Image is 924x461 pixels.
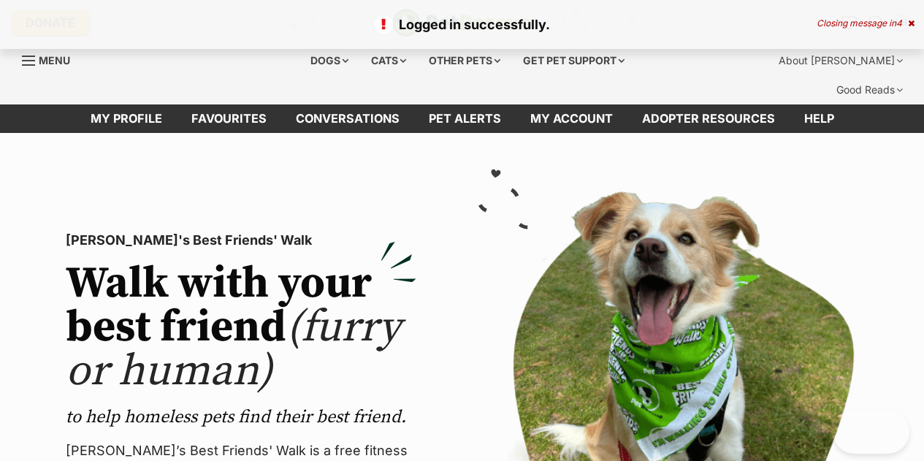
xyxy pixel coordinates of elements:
[768,46,913,75] div: About [PERSON_NAME]
[513,46,635,75] div: Get pet support
[39,54,70,66] span: Menu
[419,46,511,75] div: Other pets
[826,75,913,104] div: Good Reads
[300,46,359,75] div: Dogs
[66,300,401,399] span: (furry or human)
[627,104,790,133] a: Adopter resources
[177,104,281,133] a: Favourites
[281,104,414,133] a: conversations
[66,262,416,394] h2: Walk with your best friend
[361,46,416,75] div: Cats
[414,104,516,133] a: Pet alerts
[66,405,416,429] p: to help homeless pets find their best friend.
[76,104,177,133] a: My profile
[22,46,80,72] a: Menu
[790,104,849,133] a: Help
[66,230,416,251] p: [PERSON_NAME]'s Best Friends' Walk
[833,410,909,454] iframe: Help Scout Beacon - Open
[516,104,627,133] a: My account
